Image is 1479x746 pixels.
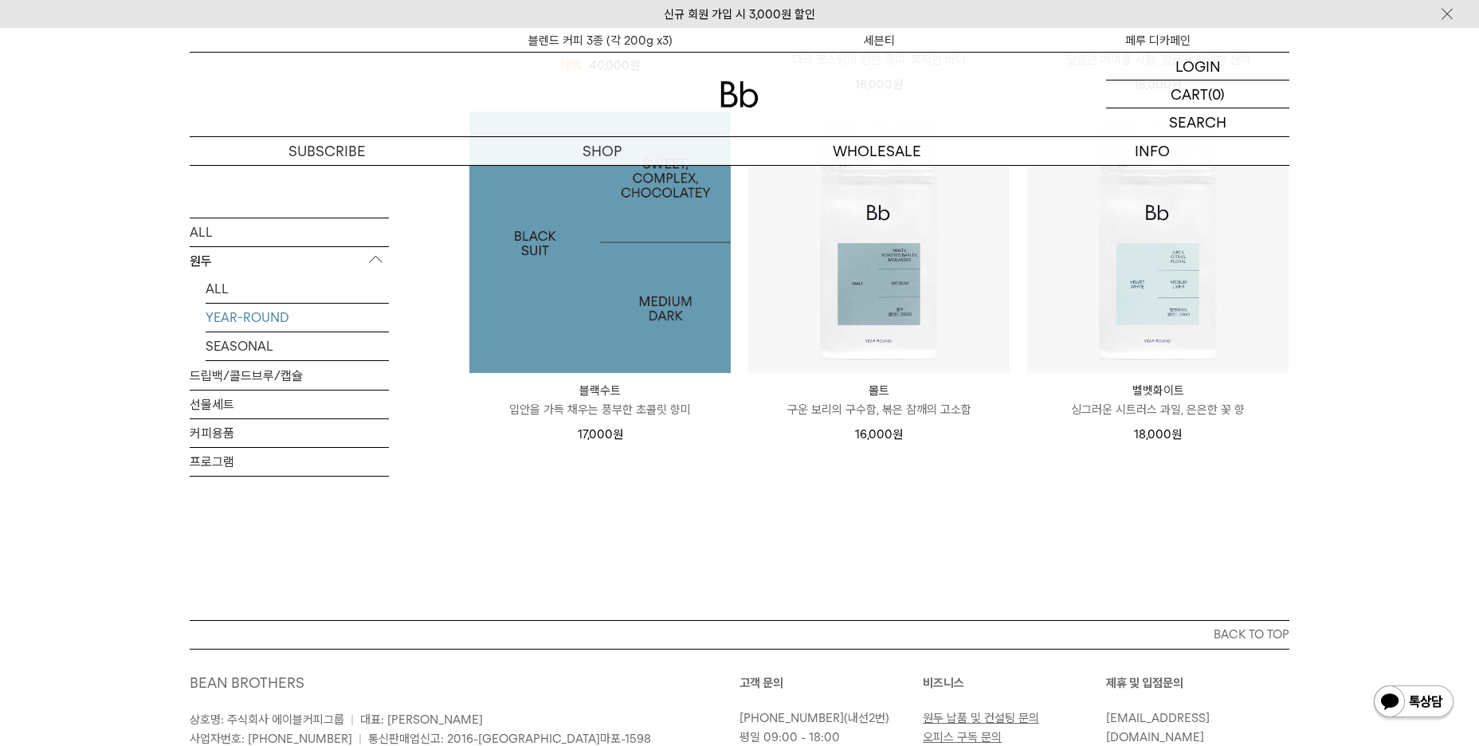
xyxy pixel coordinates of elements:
[1175,53,1221,80] p: LOGIN
[748,381,1010,400] p: 몰트
[190,713,344,727] span: 상호명: 주식회사 에이블커피그룹
[190,448,389,476] a: 프로그램
[1208,80,1225,108] p: (0)
[923,730,1002,744] a: 오피스 구독 문의
[748,400,1010,419] p: 구운 보리의 구수함, 볶은 참깨의 고소함
[190,620,1289,649] button: BACK TO TOP
[1106,80,1289,108] a: CART (0)
[748,112,1010,373] img: 몰트
[190,419,389,447] a: 커피용품
[368,732,651,746] span: 통신판매업신고: 2016-[GEOGRAPHIC_DATA]마포-1598
[206,332,389,360] a: SEASONAL
[739,673,923,693] p: 고객 문의
[613,427,623,442] span: 원
[1027,400,1289,419] p: 싱그러운 시트러스 과일, 은은한 꽃 향
[1171,80,1208,108] p: CART
[1014,137,1289,165] p: INFO
[190,732,352,746] span: 사업자번호: [PHONE_NUMBER]
[1372,684,1455,722] img: 카카오톡 채널 1:1 채팅 버튼
[469,381,731,419] a: 블랙수트 입안을 가득 채우는 풍부한 초콜릿 향미
[190,362,389,390] a: 드립백/콜드브루/캡슐
[739,709,915,728] p: (내선2번)
[1106,673,1289,693] p: 제휴 및 입점문의
[190,674,304,691] a: BEAN BROTHERS
[892,427,903,442] span: 원
[469,112,731,373] img: 1000000031_add2_036.jpg
[190,218,389,246] a: ALL
[739,711,844,725] a: [PHONE_NUMBER]
[1106,711,1210,744] a: [EMAIL_ADDRESS][DOMAIN_NAME]
[190,391,389,418] a: 선물세트
[360,713,483,727] span: 대표: [PERSON_NAME]
[469,112,731,373] a: 블랙수트
[469,400,731,419] p: 입안을 가득 채우는 풍부한 초콜릿 향미
[206,275,389,303] a: ALL
[923,711,1039,725] a: 원두 납품 및 컨설팅 문의
[1027,112,1289,373] img: 벨벳화이트
[923,673,1106,693] p: 비즈니스
[855,427,903,442] span: 16,000
[351,713,354,727] span: |
[578,427,623,442] span: 17,000
[664,7,815,22] a: 신규 회원 가입 시 3,000원 할인
[1134,427,1182,442] span: 18,000
[1169,108,1226,136] p: SEARCH
[469,381,731,400] p: 블랙수트
[359,732,362,746] span: |
[739,137,1014,165] p: WHOLESALE
[748,381,1010,419] a: 몰트 구운 보리의 구수함, 볶은 참깨의 고소함
[190,137,465,165] a: SUBSCRIBE
[1027,381,1289,400] p: 벨벳화이트
[465,137,739,165] a: SHOP
[206,304,389,332] a: YEAR-ROUND
[1171,427,1182,442] span: 원
[1027,381,1289,419] a: 벨벳화이트 싱그러운 시트러스 과일, 은은한 꽃 향
[1106,53,1289,80] a: LOGIN
[720,81,759,108] img: 로고
[190,247,389,276] p: 원두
